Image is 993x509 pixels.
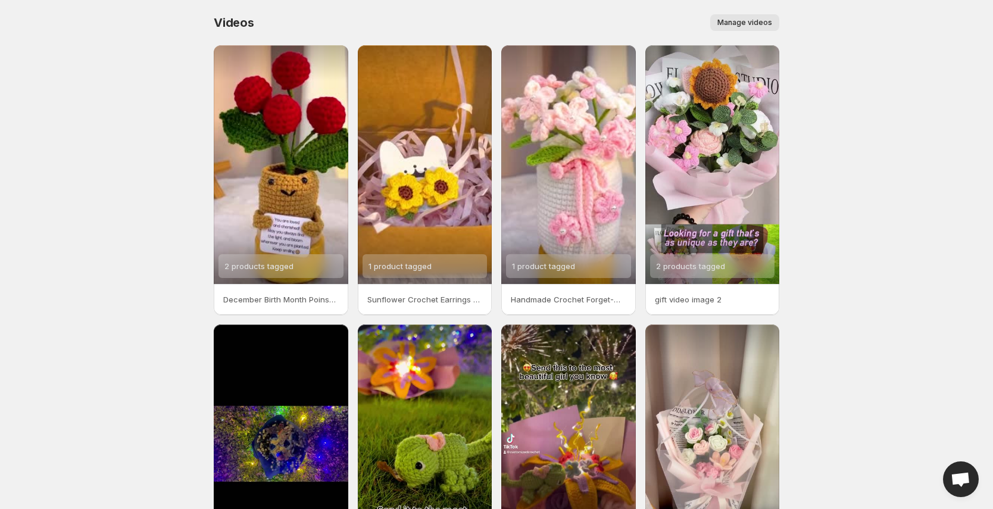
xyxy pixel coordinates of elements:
[943,461,979,497] div: Open chat
[512,261,575,271] span: 1 product tagged
[656,261,725,271] span: 2 products tagged
[717,18,772,27] span: Manage videos
[367,293,483,305] p: Sunflower Crochet Earrings Rings handmade CrochetArt hypoallergenic gift customized
[214,15,254,30] span: Videos
[511,293,626,305] p: Handmade Crochet Forget-Me-Not Potted Plant CrochetArt hypoallergenic gift birthday handmade
[710,14,779,31] button: Manage videos
[223,293,339,305] p: December Birth Month Poinsettia Christmas Flower Planter handmade hypoallergenic gift christmas b...
[224,261,293,271] span: 2 products tagged
[369,261,432,271] span: 1 product tagged
[655,293,770,305] p: gift video image 2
